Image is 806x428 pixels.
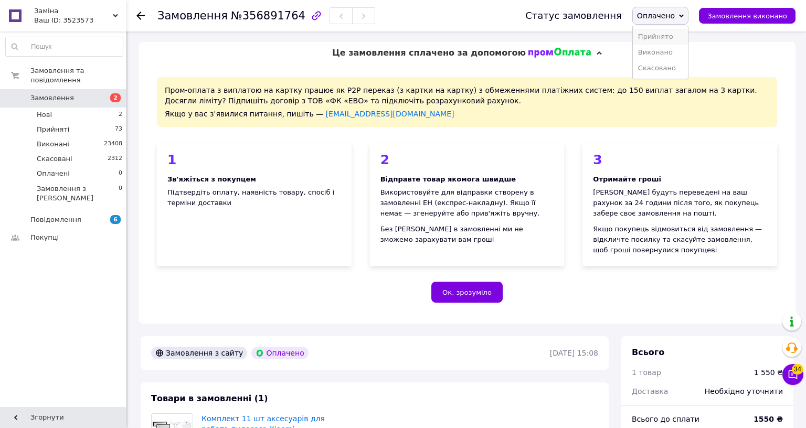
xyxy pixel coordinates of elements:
span: Товари в замовленні (1) [151,393,268,403]
time: [DATE] 15:08 [550,349,598,357]
span: 2 [110,93,121,102]
div: 1 [167,153,341,166]
button: Замовлення виконано [699,8,796,24]
button: Ок, зрозуміло [431,282,503,303]
div: Замовлення з сайту [151,347,247,359]
b: Отримайте гроші [593,175,661,183]
span: Замовлення та повідомлення [30,66,126,85]
span: Заміна [34,6,113,16]
span: Замовлення виконано [707,12,787,20]
div: [PERSON_NAME] будуть переведені на ваш рахунок за 24 години після того, як покупець забере своє з... [593,187,767,219]
button: Чат з покупцем34 [782,364,803,385]
div: Пром-оплата з виплатою на картку працює як P2P переказ (з картки на картку) з обмеженнями платіжн... [157,77,777,127]
li: Виконано [633,45,688,60]
div: Необхідно уточнити [698,380,789,403]
span: Скасовані [37,154,72,164]
span: Всього [632,347,664,357]
span: Замовлення [157,9,228,22]
span: 1 товар [632,368,661,377]
a: [EMAIL_ADDRESS][DOMAIN_NAME] [326,110,454,118]
span: Доставка [632,387,668,395]
div: Ваш ID: 3523573 [34,16,126,25]
div: Якщо у вас з'явилися питання, пишіть — [165,109,769,119]
span: Оплачено [637,12,675,20]
div: Повернутися назад [136,10,145,21]
div: 1 550 ₴ [754,367,783,378]
b: Відправте товар якомога швидше [380,175,516,183]
div: 2 [380,153,554,166]
li: Скасовано [633,60,688,76]
span: Виконані [37,140,69,149]
span: Повідомлення [30,215,81,224]
span: Оплачені [37,169,70,178]
div: Якщо покупець відмовиться від замовлення — відкличте посилку та скасуйте замовлення, щоб гроші по... [593,224,767,255]
span: 73 [115,125,122,134]
span: Ок, зрозуміло [442,288,492,296]
input: Пошук [6,37,123,56]
div: Використовуйте для відправки створену в замовленні ЕН (експрес-накладну). Якщо її немає — згенеру... [380,187,554,219]
span: 0 [119,169,122,178]
span: Прийняті [37,125,69,134]
span: 23408 [104,140,122,149]
div: Статус замовлення [525,10,622,21]
span: Це замовлення сплачено за допомогою [332,48,526,58]
div: Без [PERSON_NAME] в замовленні ми не зможемо зарахувати вам гроші [380,224,554,245]
b: Зв'яжіться з покупцем [167,175,256,183]
span: Всього до сплати [632,415,699,423]
img: evopay logo [528,48,591,58]
span: Замовлення [30,93,74,103]
span: 2 [119,110,122,120]
li: Прийнято [633,29,688,45]
span: 34 [792,364,803,374]
div: Підтвердіть оплату, наявність товару, спосіб і терміни доставки [167,187,341,208]
div: Оплачено [251,347,308,359]
span: 2312 [108,154,122,164]
span: Покупці [30,233,59,242]
span: Замовлення з [PERSON_NAME] [37,184,119,203]
b: 1550 ₴ [754,415,783,423]
span: Нові [37,110,52,120]
span: №356891764 [231,9,305,22]
span: 0 [119,184,122,203]
span: 6 [110,215,121,224]
div: 3 [593,153,767,166]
